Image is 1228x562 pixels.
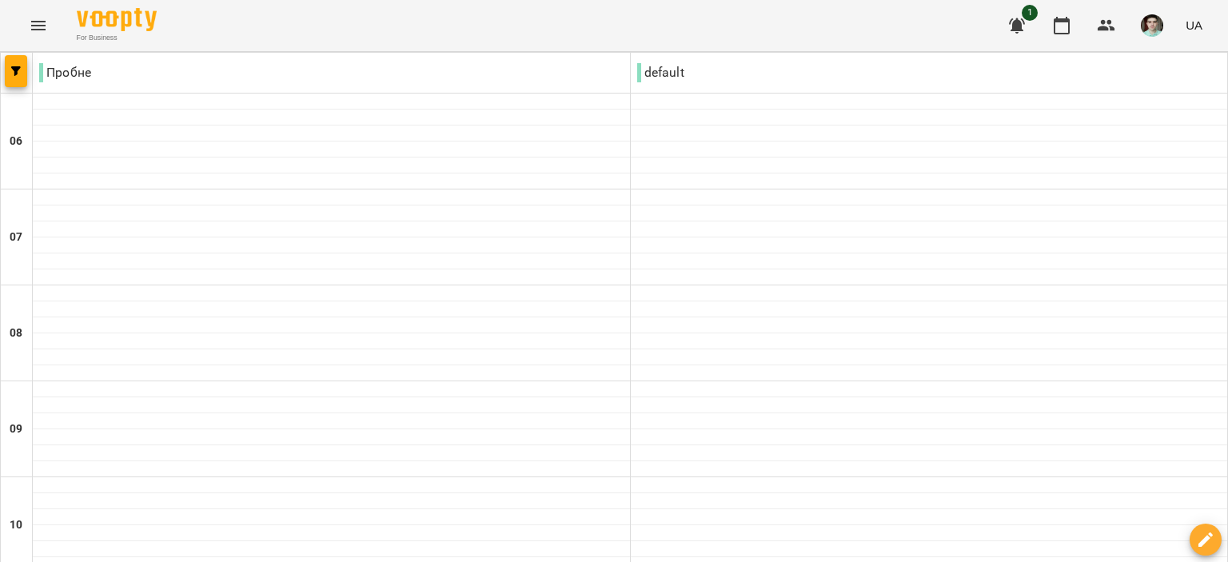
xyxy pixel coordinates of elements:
[10,421,22,438] h6: 09
[10,325,22,342] h6: 08
[19,6,58,45] button: Menu
[10,516,22,534] h6: 10
[1022,5,1038,21] span: 1
[10,229,22,246] h6: 07
[77,8,157,31] img: Voopty Logo
[1186,17,1202,34] span: UA
[10,133,22,150] h6: 06
[1179,10,1209,40] button: UA
[1141,14,1163,37] img: 8482cb4e613eaef2b7d25a10e2b5d949.jpg
[39,63,91,82] p: Пробне
[77,33,157,43] span: For Business
[637,63,684,82] p: default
